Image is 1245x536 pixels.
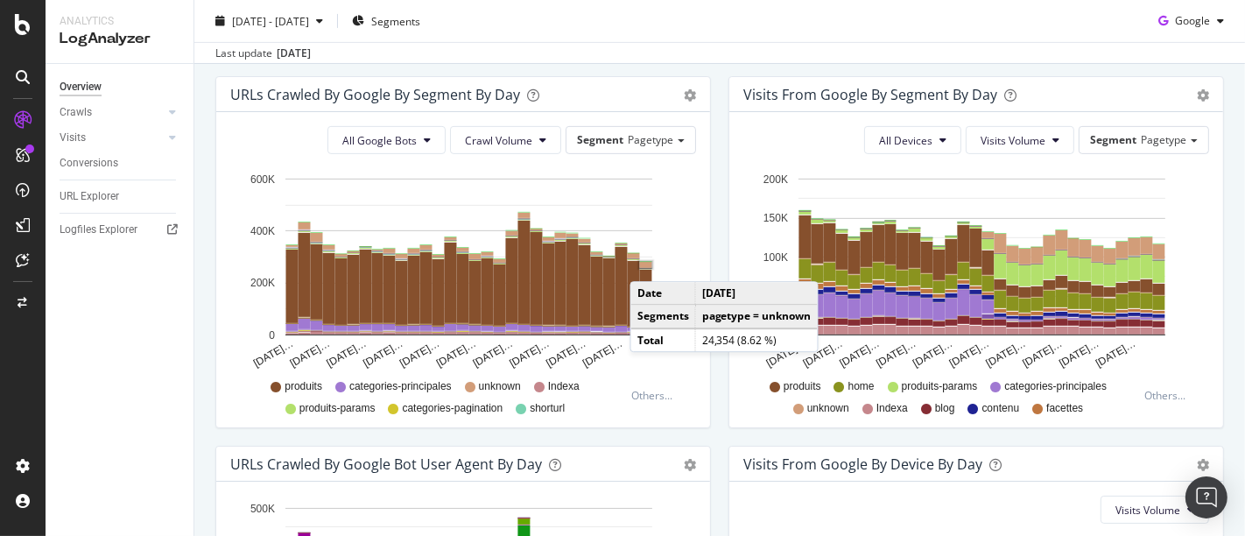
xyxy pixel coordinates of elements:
button: Segments [345,7,427,35]
div: Logfiles Explorer [60,221,137,239]
button: Google [1151,7,1231,35]
span: shorturl [530,401,565,416]
text: 200K [763,173,788,186]
div: gear [1197,89,1209,102]
svg: A chart. [743,168,1202,371]
button: Visits Volume [1101,496,1209,524]
span: Google [1175,13,1210,28]
span: Crawl Volume [465,133,532,148]
span: produits-params [902,379,978,394]
a: URL Explorer [60,187,181,206]
span: All Devices [879,133,932,148]
span: categories-principales [349,379,452,394]
text: 150K [763,212,788,224]
td: Date [631,283,696,306]
span: unknown [479,379,521,394]
div: Last update [215,46,311,61]
span: Pagetype [628,132,673,147]
div: Others... [631,388,680,403]
span: unknown [807,401,849,416]
span: [DATE] - [DATE] [232,13,309,28]
div: Analytics [60,14,179,29]
a: Crawls [60,103,164,122]
div: gear [684,459,696,471]
span: Pagetype [1141,132,1186,147]
span: categories-pagination [402,401,503,416]
span: Segments [371,13,420,28]
text: 0 [269,329,275,342]
span: Indexa [876,401,908,416]
div: URL Explorer [60,187,119,206]
div: gear [684,89,696,102]
text: 500K [250,503,275,515]
div: URLs Crawled by Google bot User Agent By Day [230,455,542,473]
span: Visits Volume [1115,503,1180,518]
button: Visits Volume [966,126,1074,154]
text: 600K [250,173,275,186]
button: [DATE] - [DATE] [208,7,330,35]
text: 400K [250,225,275,237]
div: Visits from Google By Segment By Day [743,86,997,103]
div: Open Intercom Messenger [1185,476,1227,518]
span: All Google Bots [342,133,417,148]
td: 24,354 (8.62 %) [695,328,818,351]
a: Overview [60,78,181,96]
span: blog [935,401,955,416]
a: Visits [60,129,164,147]
button: All Google Bots [327,126,446,154]
div: Visits [60,129,86,147]
td: pagetype = unknown [695,305,818,328]
span: produits [784,379,821,394]
span: Visits Volume [981,133,1045,148]
a: Conversions [60,154,181,173]
svg: A chart. [230,168,689,371]
div: LogAnalyzer [60,29,179,49]
span: produits [285,379,322,394]
div: Visits From Google By Device By Day [743,455,982,473]
span: home [848,379,875,394]
td: [DATE] [695,283,818,306]
span: Segment [577,132,623,147]
div: Overview [60,78,102,96]
span: Segment [1090,132,1136,147]
text: 200K [250,278,275,290]
div: Conversions [60,154,118,173]
span: contenu [982,401,1020,416]
div: gear [1197,459,1209,471]
span: Indexa [548,379,580,394]
td: Segments [631,305,696,328]
div: Crawls [60,103,92,122]
text: 100K [763,251,788,264]
div: [DATE] [277,46,311,61]
a: Logfiles Explorer [60,221,181,239]
button: Crawl Volume [450,126,561,154]
span: categories-principales [1004,379,1107,394]
span: facettes [1046,401,1083,416]
button: All Devices [864,126,961,154]
div: Others... [1144,388,1193,403]
div: URLs Crawled by Google By Segment By Day [230,86,520,103]
td: Total [631,328,696,351]
span: produits-params [299,401,376,416]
